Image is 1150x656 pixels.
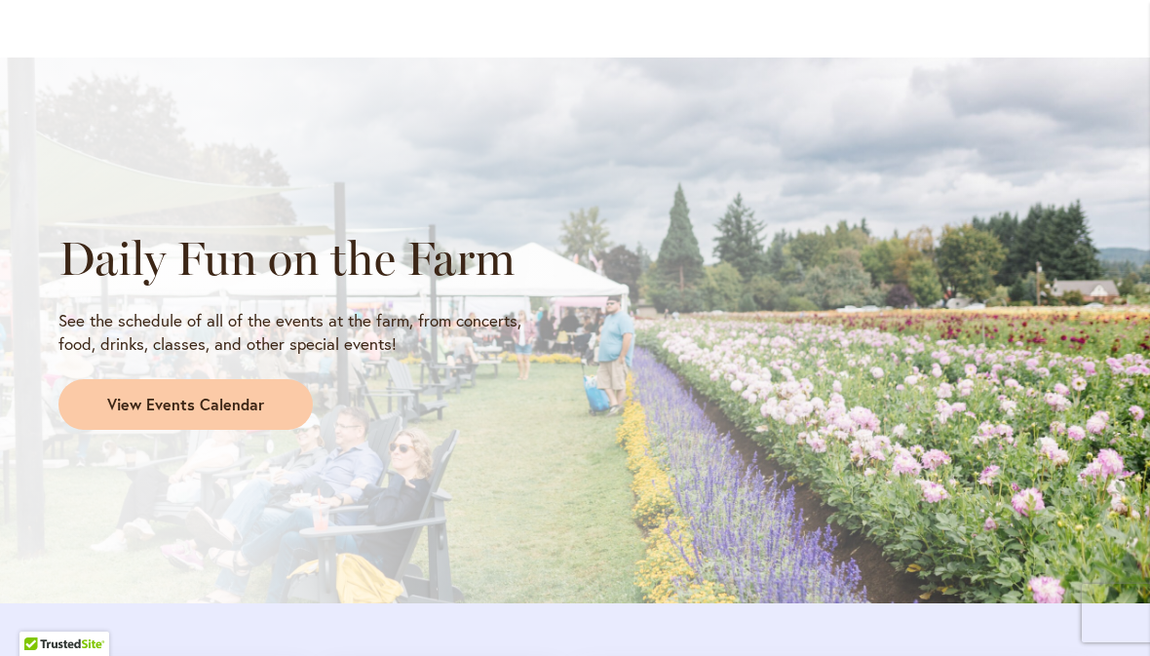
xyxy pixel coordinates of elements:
a: View Events Calendar [58,379,313,430]
span: View Events Calendar [107,394,264,416]
p: See the schedule of all of the events at the farm, from concerts, food, drinks, classes, and othe... [58,309,557,356]
h2: Daily Fun on the Farm [58,231,557,286]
